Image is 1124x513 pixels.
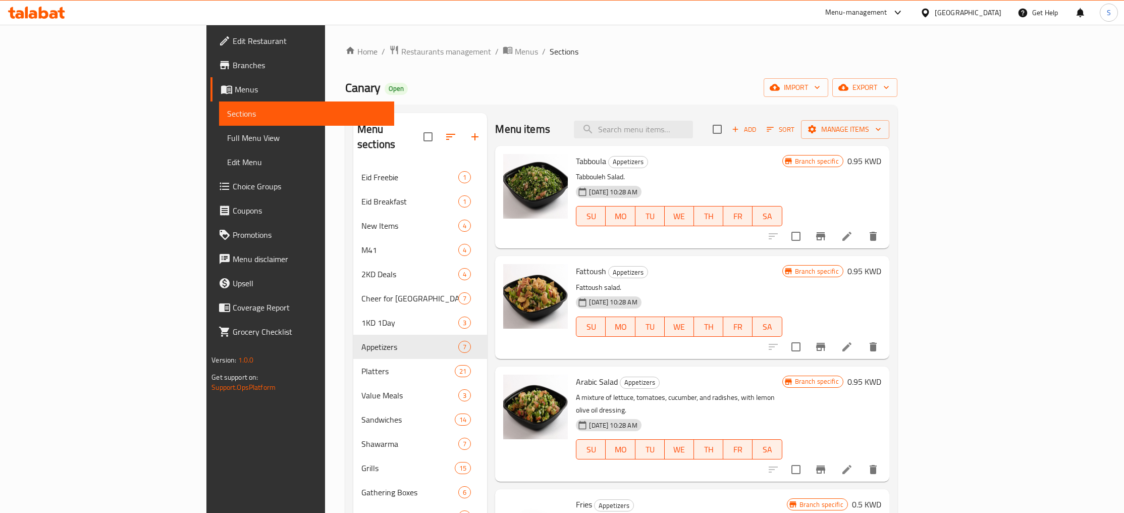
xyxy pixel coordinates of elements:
[353,262,487,286] div: 2KD Deals4
[210,77,394,101] a: Menus
[620,377,659,388] span: Appetizers
[219,150,394,174] a: Edit Menu
[585,421,641,430] span: [DATE] 10:28 AM
[459,488,470,497] span: 6
[227,108,386,120] span: Sections
[620,377,660,389] div: Appetizers
[211,353,236,367] span: Version:
[841,230,853,242] a: Edit menu item
[576,497,592,512] span: Fries
[345,45,897,58] nav: breadcrumb
[809,224,833,248] button: Branch-specific-item
[459,342,470,352] span: 7
[401,45,491,58] span: Restaurants management
[458,195,471,208] div: items
[233,301,386,314] span: Coverage Report
[809,123,881,136] span: Manage items
[753,206,782,226] button: SA
[791,377,843,386] span: Branch specific
[233,277,386,289] span: Upsell
[635,317,665,337] button: TU
[210,29,394,53] a: Edit Restaurant
[610,209,631,224] span: MO
[576,374,618,389] span: Arabic Salad
[459,221,470,231] span: 4
[459,270,470,279] span: 4
[495,122,550,137] h2: Menu items
[353,189,487,214] div: Eid Breakfast1
[576,439,606,459] button: SU
[353,335,487,359] div: Appetizers7
[606,206,635,226] button: MO
[767,124,794,135] span: Sort
[361,389,458,401] div: Value Meals
[669,320,690,334] span: WE
[694,317,723,337] button: TH
[210,320,394,344] a: Grocery Checklist
[503,264,568,329] img: Fattoush
[698,442,719,457] span: TH
[353,214,487,238] div: New Items4
[459,197,470,207] span: 1
[385,83,408,95] div: Open
[757,442,778,457] span: SA
[609,267,648,278] span: Appetizers
[852,497,881,511] h6: 0.5 KWD
[753,439,782,459] button: SA
[841,341,853,353] a: Edit menu item
[361,486,458,498] span: Gathering Boxes
[609,156,648,168] span: Appetizers
[791,267,843,276] span: Branch specific
[694,206,723,226] button: TH
[542,45,546,58] li: /
[458,341,471,353] div: items
[785,459,807,480] span: Select to update
[361,414,455,426] div: Sandwiches
[353,480,487,504] div: Gathering Boxes6
[728,122,760,137] button: Add
[361,244,458,256] span: M41
[210,174,394,198] a: Choice Groups
[219,126,394,150] a: Full Menu View
[847,375,881,389] h6: 0.95 KWD
[353,432,487,456] div: Shawarma7
[785,336,807,357] span: Select to update
[233,204,386,217] span: Coupons
[665,317,694,337] button: WE
[353,286,487,311] div: Cheer for [GEOGRAPHIC_DATA]7
[361,195,458,208] span: Eid Breakfast
[459,294,470,303] span: 7
[361,268,458,280] span: 2KD Deals
[211,371,258,384] span: Get support on:
[841,464,853,476] a: Edit menu item
[576,391,782,417] p: A mixture of lettuce, tomatoes, cucumber, and radishes, with lemon olive oil dressing.
[458,438,471,450] div: items
[233,35,386,47] span: Edit Restaurant
[353,311,487,335] div: 1KD 1Day3
[935,7,1001,18] div: [GEOGRAPHIC_DATA]
[503,45,538,58] a: Menus
[515,45,538,58] span: Menus
[594,499,634,511] div: Appetizers
[361,462,455,474] div: Grills
[580,442,602,457] span: SU
[574,121,693,138] input: search
[233,326,386,338] span: Grocery Checklist
[503,375,568,439] img: Arabic Salad
[385,84,408,93] span: Open
[233,180,386,192] span: Choice Groups
[840,81,889,94] span: export
[585,297,641,307] span: [DATE] 10:28 AM
[458,389,471,401] div: items
[353,238,487,262] div: M414
[608,156,648,168] div: Appetizers
[639,442,661,457] span: TU
[233,253,386,265] span: Menu disclaimer
[439,125,463,149] span: Sort sections
[635,439,665,459] button: TU
[361,292,458,304] div: Cheer for Kuwait
[861,335,885,359] button: delete
[353,456,487,480] div: Grills15
[694,439,723,459] button: TH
